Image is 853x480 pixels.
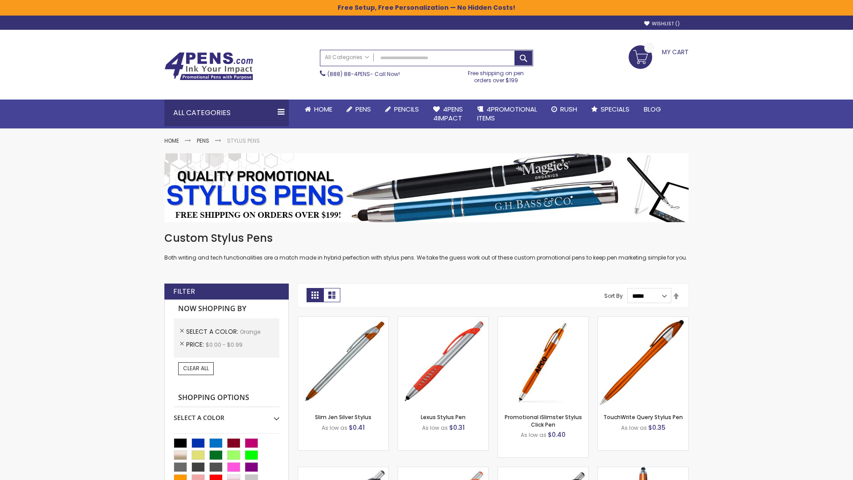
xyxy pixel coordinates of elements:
[421,413,466,421] a: Lexus Stylus Pen
[174,407,279,422] div: Select A Color
[498,317,588,407] img: Promotional iSlimster Stylus Click Pen-Orange
[398,467,488,474] a: Boston Silver Stylus Pen-Orange
[355,104,371,114] span: Pens
[322,424,347,432] span: As low as
[449,423,465,432] span: $0.31
[398,316,488,324] a: Lexus Stylus Pen-Orange
[164,153,689,222] img: Stylus Pens
[505,413,582,428] a: Promotional iSlimster Stylus Click Pen
[315,413,371,421] a: Slim Jen Silver Stylus
[174,388,279,408] strong: Shopping Options
[240,328,260,336] span: Orange
[173,287,195,296] strong: Filter
[560,104,577,114] span: Rush
[621,424,647,432] span: As low as
[637,100,668,119] a: Blog
[164,231,689,262] div: Both writing and tech functionalities are a match made in hybrid perfection with stylus pens. We ...
[598,317,688,407] img: TouchWrite Query Stylus Pen-Orange
[459,66,534,84] div: Free shipping on pen orders over $199
[227,137,260,144] strong: Stylus Pens
[314,104,332,114] span: Home
[604,292,623,300] label: Sort By
[470,100,544,128] a: 4PROMOTIONALITEMS
[598,467,688,474] a: TouchWrite Command Stylus Pen-Orange
[307,288,323,302] strong: Grid
[548,430,566,439] span: $0.40
[206,341,243,348] span: $0.00 - $0.99
[178,362,214,375] a: Clear All
[644,104,661,114] span: Blog
[598,316,688,324] a: TouchWrite Query Stylus Pen-Orange
[298,316,388,324] a: Slim Jen Silver Stylus-Orange
[378,100,426,119] a: Pencils
[394,104,419,114] span: Pencils
[320,50,374,65] a: All Categories
[186,340,206,349] span: Price
[164,52,253,80] img: 4Pens Custom Pens and Promotional Products
[327,70,400,78] span: - Call Now!
[521,431,546,439] span: As low as
[298,467,388,474] a: Boston Stylus Pen-Orange
[183,364,209,372] span: Clear All
[298,100,339,119] a: Home
[174,300,279,318] strong: Now Shopping by
[327,70,370,78] a: (888) 88-4PENS
[498,467,588,474] a: Lexus Metallic Stylus Pen-Orange
[477,104,537,123] span: 4PROMOTIONAL ITEMS
[197,137,209,144] a: Pens
[426,100,470,128] a: 4Pens4impact
[164,231,689,245] h1: Custom Stylus Pens
[164,137,179,144] a: Home
[164,100,289,126] div: All Categories
[349,423,365,432] span: $0.41
[186,327,240,336] span: Select A Color
[648,423,666,432] span: $0.35
[339,100,378,119] a: Pens
[498,316,588,324] a: Promotional iSlimster Stylus Click Pen-Orange
[325,54,369,61] span: All Categories
[644,20,680,27] a: Wishlist
[584,100,637,119] a: Specials
[422,424,448,432] span: As low as
[398,317,488,407] img: Lexus Stylus Pen-Orange
[433,104,463,123] span: 4Pens 4impact
[544,100,584,119] a: Rush
[298,317,388,407] img: Slim Jen Silver Stylus-Orange
[603,413,683,421] a: TouchWrite Query Stylus Pen
[601,104,630,114] span: Specials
